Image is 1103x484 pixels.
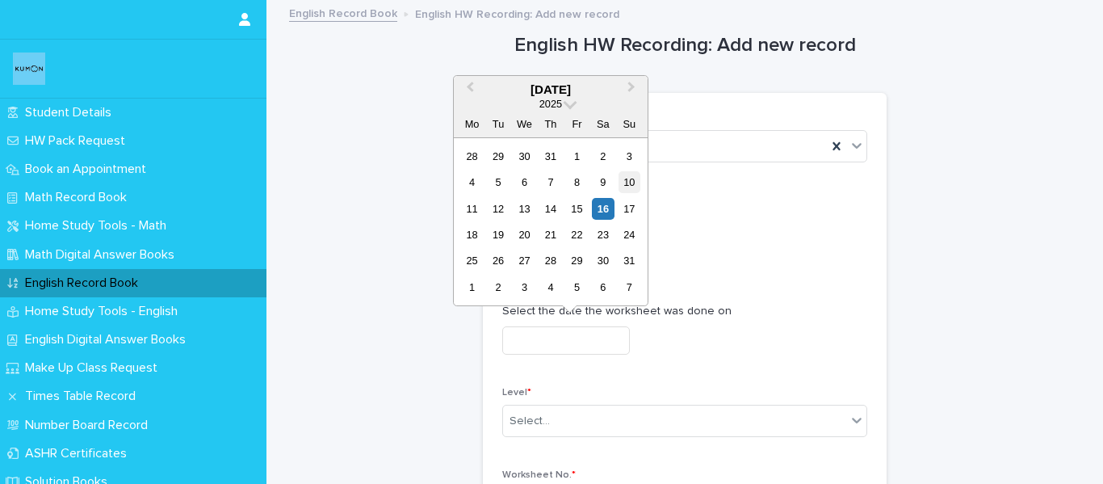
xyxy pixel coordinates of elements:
[539,98,562,110] span: 2025
[592,276,614,298] div: Choose Saturday, 6 September 2025
[19,218,179,234] p: Home Study Tools - Math
[619,145,640,167] div: Choose Sunday, 3 August 2025
[289,3,397,22] a: English Record Book
[461,198,483,220] div: Choose Monday, 11 August 2025
[487,145,509,167] div: Choose Tuesday, 29 July 2025
[592,145,614,167] div: Choose Saturday, 2 August 2025
[502,236,867,253] p: H
[619,113,640,135] div: Su
[514,171,535,193] div: Choose Wednesday, 6 August 2025
[514,145,535,167] div: Choose Wednesday, 30 July 2025
[566,250,588,271] div: Choose Friday, 29 August 2025
[19,389,149,404] p: Times Table Record
[19,446,140,461] p: ASHR Certificates
[539,250,561,271] div: Choose Thursday, 28 August 2025
[19,304,191,319] p: Home Study Tools - English
[566,171,588,193] div: Choose Friday, 8 August 2025
[514,276,535,298] div: Choose Wednesday, 3 September 2025
[461,171,483,193] div: Choose Monday, 4 August 2025
[619,224,640,246] div: Choose Sunday, 24 August 2025
[514,224,535,246] div: Choose Wednesday, 20 August 2025
[514,250,535,271] div: Choose Wednesday, 27 August 2025
[502,213,867,229] p: Select 'H' for Homework
[19,133,138,149] p: HW Pack Request
[539,276,561,298] div: Choose Thursday, 4 September 2025
[619,198,640,220] div: Choose Sunday, 17 August 2025
[539,198,561,220] div: Choose Thursday, 14 August 2025
[487,276,509,298] div: Choose Tuesday, 2 September 2025
[539,224,561,246] div: Choose Thursday, 21 August 2025
[592,250,614,271] div: Choose Saturday, 30 August 2025
[487,250,509,271] div: Choose Tuesday, 26 August 2025
[19,162,159,177] p: Book an Appointment
[566,224,588,246] div: Choose Friday, 22 August 2025
[461,250,483,271] div: Choose Monday, 25 August 2025
[566,198,588,220] div: Choose Friday, 15 August 2025
[487,224,509,246] div: Choose Tuesday, 19 August 2025
[461,276,483,298] div: Choose Monday, 1 September 2025
[487,198,509,220] div: Choose Tuesday, 12 August 2025
[566,145,588,167] div: Choose Friday, 1 August 2025
[619,171,640,193] div: Choose Sunday, 10 August 2025
[539,113,561,135] div: Th
[19,190,140,205] p: Math Record Book
[619,276,640,298] div: Choose Sunday, 7 September 2025
[566,276,588,298] div: Choose Friday, 5 September 2025
[19,332,199,347] p: English Digital Answer Books
[483,34,887,57] h1: English HW Recording: Add new record
[592,198,614,220] div: Choose Saturday, 16 August 2025
[619,250,640,271] div: Choose Sunday, 31 August 2025
[487,171,509,193] div: Choose Tuesday, 5 August 2025
[592,171,614,193] div: Choose Saturday, 9 August 2025
[461,113,483,135] div: Mo
[459,143,642,301] div: month 2025-08
[487,113,509,135] div: Tu
[19,276,151,291] p: English Record Book
[19,418,161,433] p: Number Board Record
[19,247,187,263] p: Math Digital Answer Books
[620,78,646,103] button: Next Month
[461,145,483,167] div: Choose Monday, 28 July 2025
[539,145,561,167] div: Choose Thursday, 31 July 2025
[502,303,867,320] p: Select the date the worksheet was done on
[514,113,535,135] div: We
[592,113,614,135] div: Sa
[514,198,535,220] div: Choose Wednesday, 13 August 2025
[455,78,481,103] button: Previous Month
[13,53,45,85] img: o6XkwfS7S2qhyeB9lxyF
[461,224,483,246] div: Choose Monday, 18 August 2025
[510,413,550,430] div: Select...
[502,470,576,480] span: Worksheet No.
[19,360,170,376] p: Make Up Class Request
[454,82,648,97] div: [DATE]
[566,113,588,135] div: Fr
[539,171,561,193] div: Choose Thursday, 7 August 2025
[502,388,531,398] span: Level
[592,224,614,246] div: Choose Saturday, 23 August 2025
[19,105,124,120] p: Student Details
[415,4,619,22] p: English HW Recording: Add new record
